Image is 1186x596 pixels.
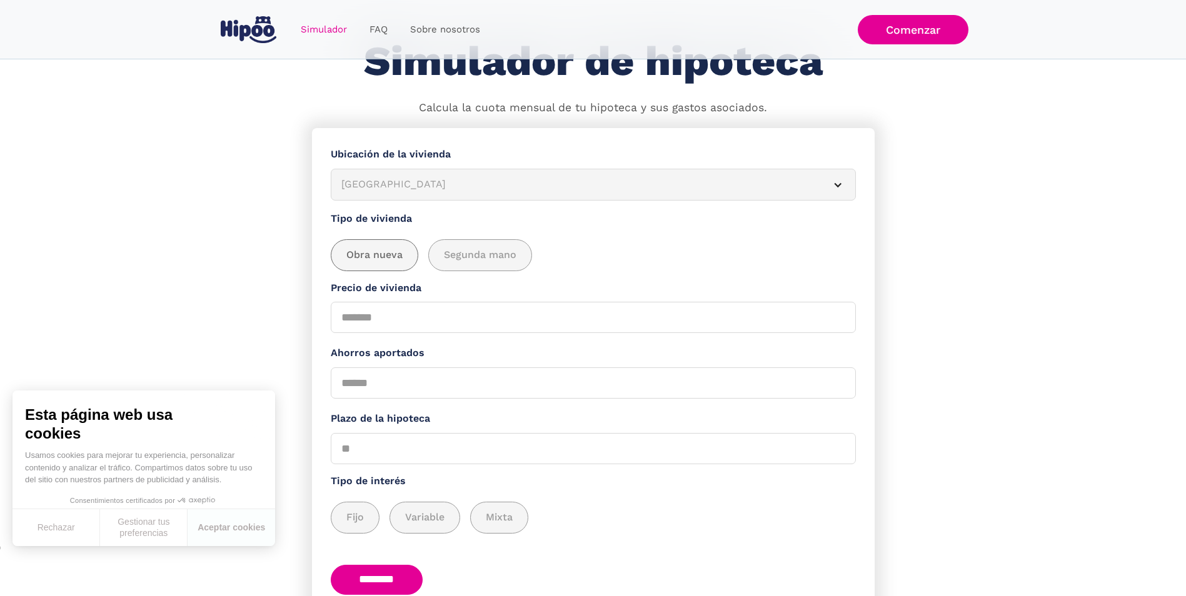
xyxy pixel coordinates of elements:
div: add_description_here [331,502,856,534]
label: Tipo de vivienda [331,211,856,227]
div: add_description_here [331,239,856,271]
a: Comenzar [858,15,968,44]
a: home [218,11,279,48]
span: Variable [405,510,445,525]
span: Obra nueva [346,247,403,263]
div: [GEOGRAPHIC_DATA] [341,177,815,192]
a: Sobre nosotros [399,17,491,42]
label: Plazo de la hipoteca [331,411,856,427]
span: Fijo [346,510,364,525]
h1: Simulador de hipoteca [364,39,823,84]
span: Mixta [486,510,513,525]
label: Ubicación de la vivienda [331,147,856,162]
a: Simulador [289,17,358,42]
label: Tipo de interés [331,474,856,489]
label: Ahorros aportados [331,345,856,361]
p: Calcula la cuota mensual de tu hipoteca y sus gastos asociados. [419,100,767,116]
a: FAQ [358,17,399,42]
article: [GEOGRAPHIC_DATA] [331,169,856,201]
span: Segunda mano [444,247,516,263]
label: Precio de vivienda [331,281,856,296]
